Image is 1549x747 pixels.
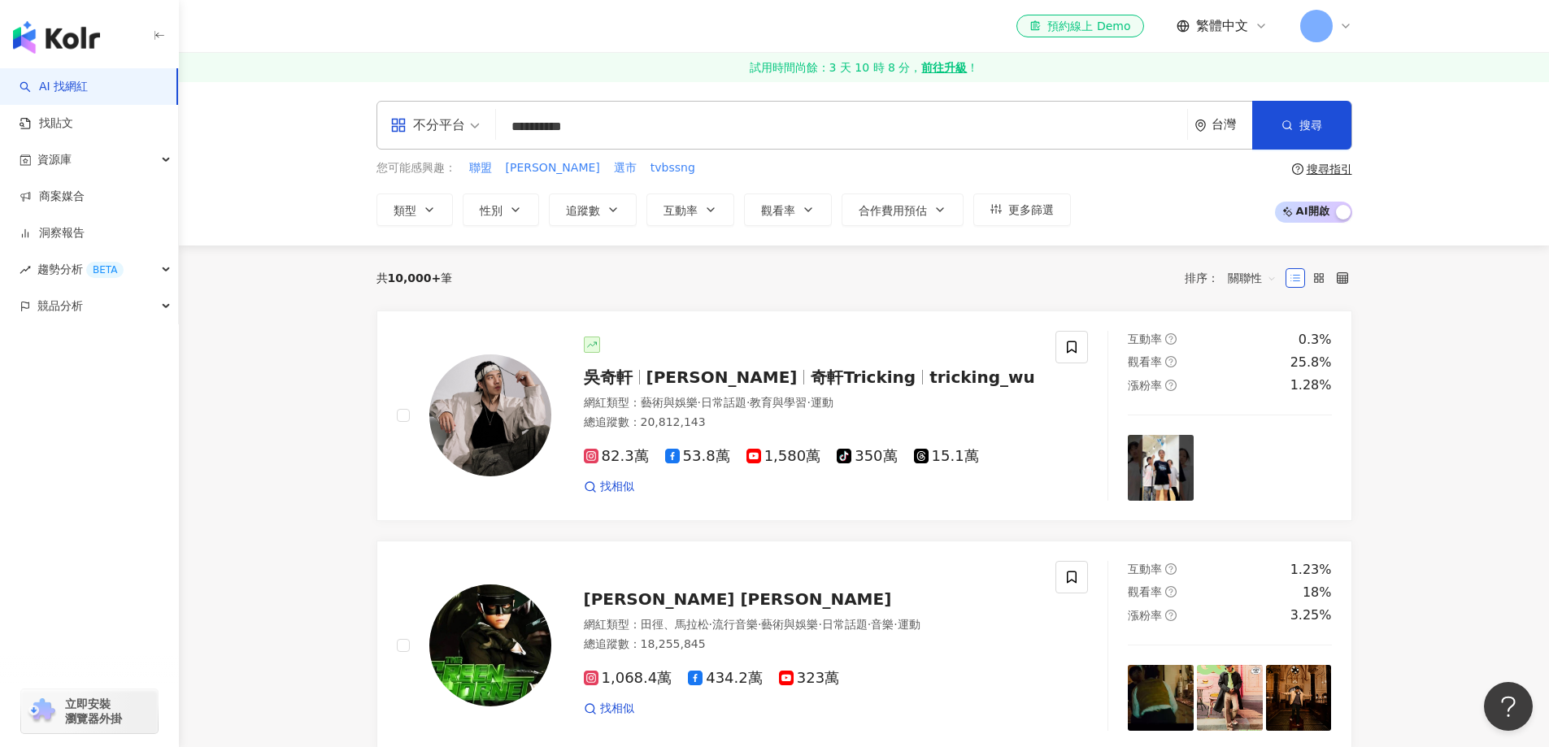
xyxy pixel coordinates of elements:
[807,396,810,409] span: ·
[779,670,839,687] span: 323萬
[1290,376,1332,394] div: 1.28%
[1197,665,1263,731] img: post-image
[750,396,807,409] span: 教育與學習
[868,618,871,631] span: ·
[505,159,601,177] button: [PERSON_NAME]
[20,79,88,95] a: searchAI 找網紅
[746,448,821,465] span: 1,580萬
[811,396,833,409] span: 運動
[650,160,695,176] span: tvbssng
[641,396,698,409] span: 藝術與娛樂
[584,617,1037,633] div: 網紅類型 ：
[20,115,73,132] a: 找貼文
[429,584,551,706] img: KOL Avatar
[1484,682,1533,731] iframe: Help Scout Beacon - Open
[429,354,551,476] img: KOL Avatar
[859,204,927,217] span: 合作費用預估
[390,112,465,138] div: 不分平台
[746,396,750,409] span: ·
[646,367,798,387] span: [PERSON_NAME]
[86,262,124,278] div: BETA
[26,698,58,724] img: chrome extension
[600,479,634,495] span: 找相似
[641,618,709,631] span: 田徑、馬拉松
[1266,435,1332,501] img: post-image
[480,204,503,217] span: 性別
[394,204,416,217] span: 類型
[761,618,818,631] span: 藝術與娛樂
[1292,163,1303,175] span: question-circle
[1165,610,1177,621] span: question-circle
[1290,354,1332,371] div: 25.8%
[1196,17,1248,35] span: 繁體中文
[1165,563,1177,575] span: question-circle
[463,193,539,226] button: 性別
[1128,379,1162,392] span: 漲粉率
[376,160,456,176] span: 您可能感興趣：
[929,367,1035,387] span: tricking_wu
[665,448,730,465] span: 53.8萬
[1165,586,1177,597] span: question-circle
[744,193,832,226] button: 觀看率
[37,288,83,324] span: 競品分析
[584,479,634,495] a: 找相似
[600,701,634,717] span: 找相似
[13,21,100,54] img: logo
[818,618,821,631] span: ·
[65,697,122,726] span: 立即安裝 瀏覽器外掛
[1299,331,1332,349] div: 0.3%
[20,264,31,276] span: rise
[1197,435,1263,501] img: post-image
[506,160,600,176] span: [PERSON_NAME]
[1212,118,1252,132] div: 台灣
[388,271,442,284] span: 10,000+
[584,415,1037,431] div: 總追蹤數 ： 20,812,143
[758,618,761,631] span: ·
[584,636,1037,653] div: 總追蹤數 ： 18,255,845
[650,159,696,177] button: tvbssng
[842,193,964,226] button: 合作費用預估
[1128,665,1194,731] img: post-image
[1290,606,1332,624] div: 3.25%
[584,701,634,717] a: 找相似
[37,141,72,178] span: 資源庫
[822,618,868,631] span: 日常話題
[20,225,85,241] a: 洞察報告
[761,204,795,217] span: 觀看率
[1266,665,1332,731] img: post-image
[698,396,701,409] span: ·
[376,193,453,226] button: 類型
[709,618,712,631] span: ·
[376,271,453,284] div: 共 筆
[20,189,85,205] a: 商案媒合
[584,670,672,687] span: 1,068.4萬
[1290,561,1332,579] div: 1.23%
[914,448,979,465] span: 15.1萬
[584,589,892,609] span: [PERSON_NAME] [PERSON_NAME]
[1252,101,1351,150] button: 搜尋
[646,193,734,226] button: 互動率
[688,670,763,687] span: 434.2萬
[37,251,124,288] span: 趨勢分析
[1128,355,1162,368] span: 觀看率
[21,689,158,733] a: chrome extension立即安裝 瀏覽器外掛
[468,159,493,177] button: 聯盟
[584,367,633,387] span: 吳奇軒
[614,160,637,176] span: 選市
[1165,356,1177,367] span: question-circle
[469,160,492,176] span: 聯盟
[837,448,897,465] span: 350萬
[1128,609,1162,622] span: 漲粉率
[664,204,698,217] span: 互動率
[1165,380,1177,391] span: question-circle
[1165,333,1177,345] span: question-circle
[1128,562,1162,575] span: 互動率
[894,618,897,631] span: ·
[1029,18,1130,34] div: 預約線上 Demo
[1307,163,1352,176] div: 搜尋指引
[712,618,758,631] span: 流行音樂
[1128,585,1162,598] span: 觀看率
[1228,265,1277,291] span: 關聯性
[1008,203,1054,216] span: 更多篩選
[584,448,649,465] span: 82.3萬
